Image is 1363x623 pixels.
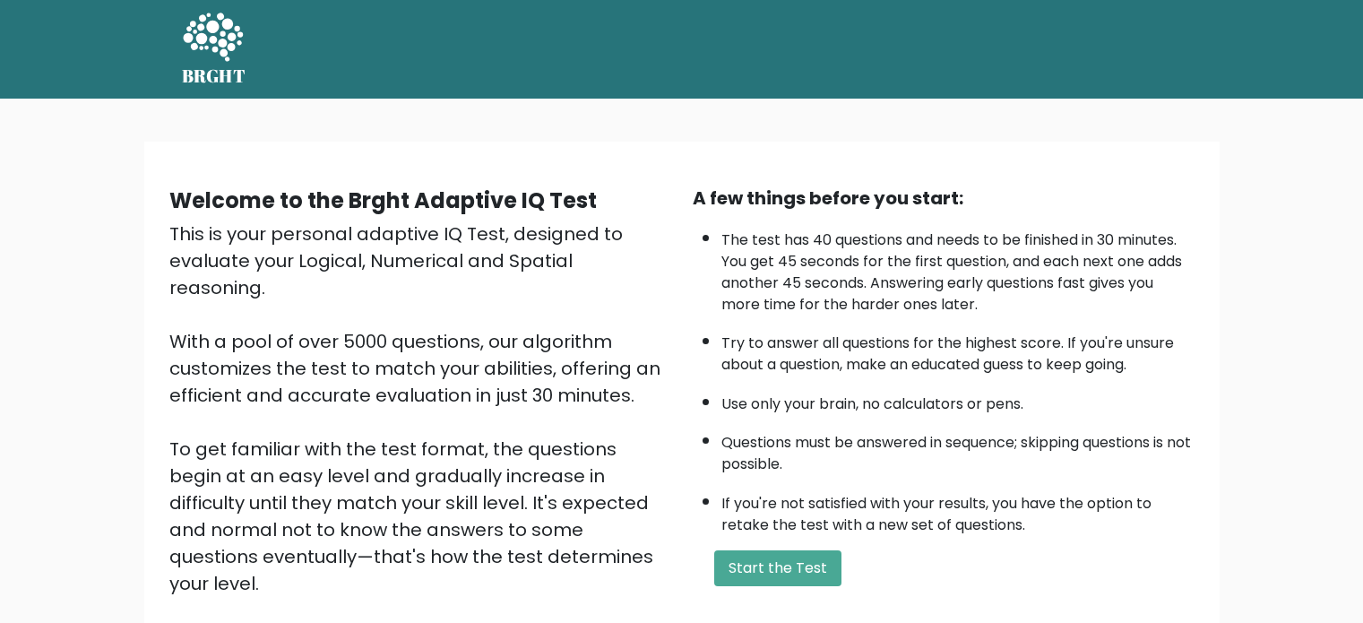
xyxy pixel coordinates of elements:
b: Welcome to the Brght Adaptive IQ Test [169,186,597,215]
h5: BRGHT [182,65,246,87]
li: If you're not satisfied with your results, you have the option to retake the test with a new set ... [721,484,1195,536]
div: A few things before you start: [693,185,1195,212]
li: Try to answer all questions for the highest score. If you're unsure about a question, make an edu... [721,324,1195,376]
li: Questions must be answered in sequence; skipping questions is not possible. [721,423,1195,475]
button: Start the Test [714,550,841,586]
li: The test has 40 questions and needs to be finished in 30 minutes. You get 45 seconds for the firs... [721,221,1195,316]
li: Use only your brain, no calculators or pens. [721,385,1195,415]
a: BRGHT [182,7,246,91]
